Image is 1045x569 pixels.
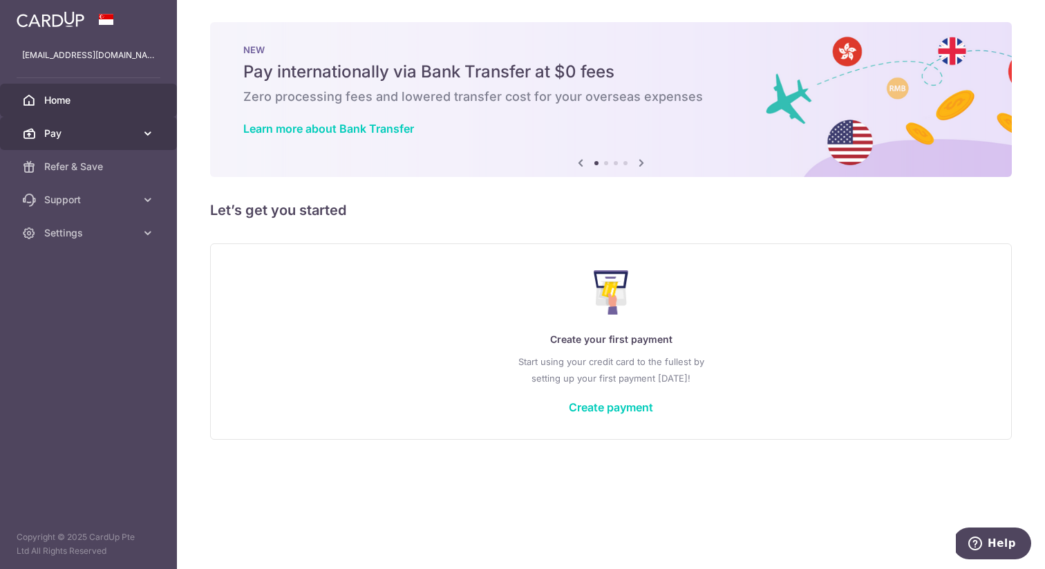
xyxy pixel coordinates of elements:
a: Create payment [569,400,653,414]
p: Start using your credit card to the fullest by setting up your first payment [DATE]! [238,353,983,386]
img: Make Payment [594,270,629,315]
h5: Let’s get you started [210,199,1012,221]
span: Refer & Save [44,160,135,174]
span: Pay [44,127,135,140]
span: Settings [44,226,135,240]
img: CardUp [17,11,84,28]
iframe: Opens a widget where you can find more information [956,528,1031,562]
h6: Zero processing fees and lowered transfer cost for your overseas expenses [243,88,979,105]
a: Learn more about Bank Transfer [243,122,414,136]
span: Support [44,193,135,207]
p: [EMAIL_ADDRESS][DOMAIN_NAME] [22,48,155,62]
p: Create your first payment [238,331,983,348]
h5: Pay internationally via Bank Transfer at $0 fees [243,61,979,83]
img: Bank transfer banner [210,22,1012,177]
p: NEW [243,44,979,55]
span: Home [44,93,135,107]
